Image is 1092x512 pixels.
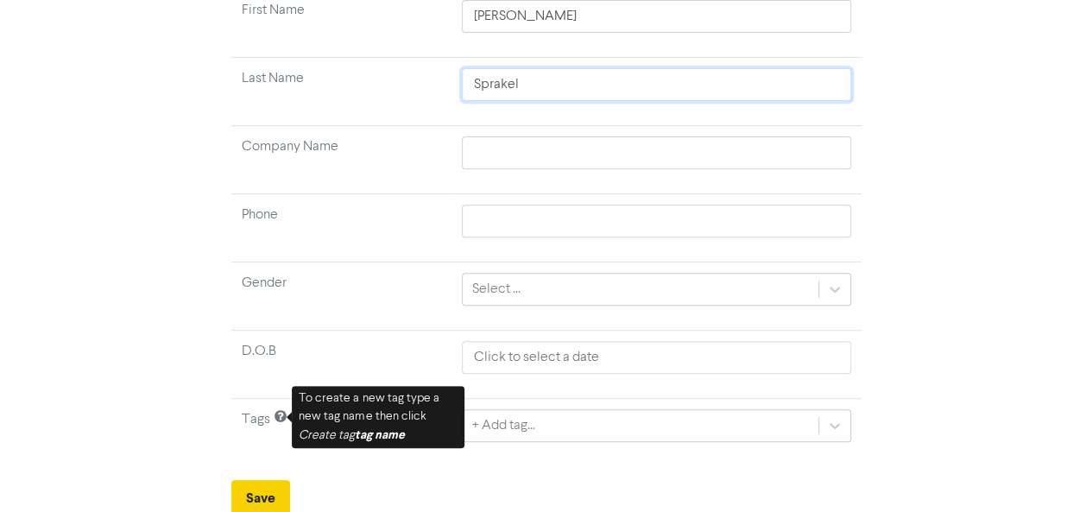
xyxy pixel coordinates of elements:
[231,126,452,194] td: Company Name
[299,429,404,441] i: Create tag
[292,386,464,448] div: To create a new tag type a new tag name then click
[462,341,850,374] input: Click to select a date
[231,58,452,126] td: Last Name
[231,331,452,399] td: D.O.B
[231,399,452,467] td: Tags
[355,427,404,442] b: tag name
[231,194,452,262] td: Phone
[471,279,520,300] div: Select ...
[231,262,452,331] td: Gender
[1006,429,1092,512] iframe: Chat Widget
[471,415,534,436] div: + Add tag...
